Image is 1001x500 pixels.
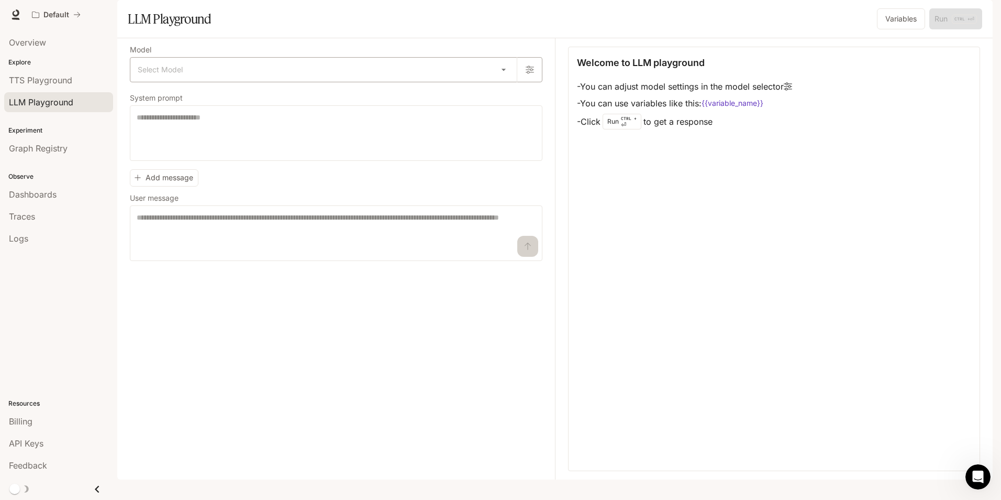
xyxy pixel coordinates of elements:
h1: LLM Playground [128,8,211,29]
span: Select Model [138,64,183,75]
p: System prompt [130,94,183,102]
li: - You can use variables like this: [577,95,792,112]
iframe: Intercom live chat [965,464,991,490]
li: - Click to get a response [577,112,792,132]
div: Select Model [130,58,517,82]
p: Model [130,46,151,53]
div: Run [603,114,641,129]
p: User message [130,194,179,202]
p: Welcome to LLM playground [577,56,705,70]
button: Add message [130,169,198,187]
p: Default [43,10,69,19]
p: ⏎ [621,115,637,128]
button: All workspaces [27,4,85,25]
button: Variables [877,8,925,29]
li: - You can adjust model settings in the model selector [577,78,792,95]
code: {{variable_name}} [702,98,763,108]
p: CTRL + [621,115,637,122]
